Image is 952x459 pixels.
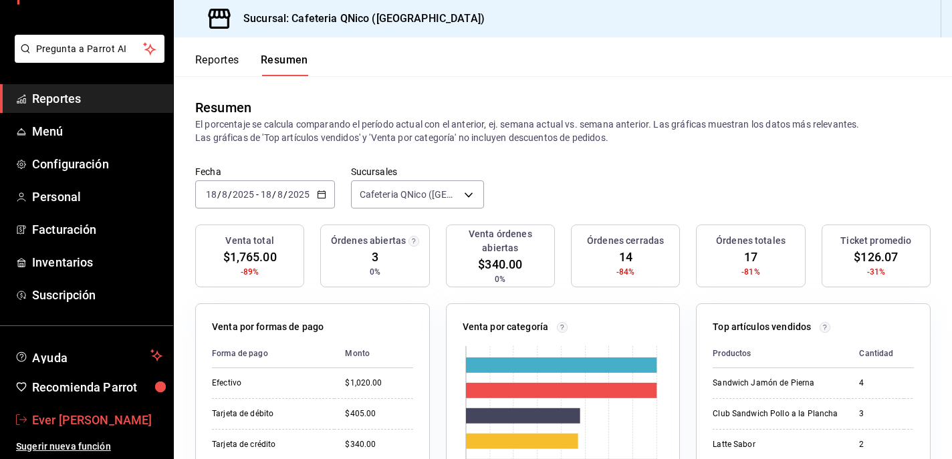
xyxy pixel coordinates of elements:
[859,408,893,420] div: 3
[16,440,162,454] span: Sugerir nueva función
[272,189,276,200] span: /
[744,248,757,266] span: 17
[36,42,144,56] span: Pregunta a Parrot AI
[331,234,406,248] h3: Órdenes abiertas
[232,189,255,200] input: ----
[351,167,484,176] label: Sucursales
[713,377,838,389] div: Sandwich Jamón de Pierna
[495,273,505,285] span: 0%
[478,255,522,273] span: $340.00
[217,189,221,200] span: /
[212,439,324,450] div: Tarjeta de crédito
[32,122,162,140] span: Menú
[212,377,324,389] div: Efectivo
[370,266,380,278] span: 0%
[195,53,308,76] div: navigation tabs
[452,227,549,255] h3: Venta órdenes abiertas
[867,266,886,278] span: -31%
[9,51,164,65] a: Pregunta a Parrot AI
[223,248,277,266] span: $1,765.00
[345,377,412,389] div: $1,020.00
[360,188,459,201] span: Cafeteria QNico ([GEOGRAPHIC_DATA])
[32,253,162,271] span: Inventarios
[283,189,287,200] span: /
[619,248,632,266] span: 14
[256,189,259,200] span: -
[713,408,838,420] div: Club Sandwich Pollo a la Plancha
[195,167,335,176] label: Fecha
[228,189,232,200] span: /
[212,339,334,368] th: Forma de pago
[260,189,272,200] input: --
[32,90,162,108] span: Reportes
[195,53,239,76] button: Reportes
[840,234,911,248] h3: Ticket promedio
[334,339,412,368] th: Monto
[904,339,945,368] th: Monto
[32,220,162,239] span: Facturación
[713,339,848,368] th: Productos
[277,189,283,200] input: --
[225,234,273,248] h3: Venta total
[741,266,760,278] span: -81%
[32,347,145,363] span: Ayuda
[32,411,162,429] span: Ever [PERSON_NAME]
[463,320,549,334] p: Venta por categoría
[859,377,893,389] div: 4
[15,35,164,63] button: Pregunta a Parrot AI
[233,11,485,27] h3: Sucursal: Cafeteria QNico ([GEOGRAPHIC_DATA])
[32,378,162,396] span: Recomienda Parrot
[287,189,310,200] input: ----
[372,248,378,266] span: 3
[859,439,893,450] div: 2
[205,189,217,200] input: --
[587,234,664,248] h3: Órdenes cerradas
[241,266,259,278] span: -89%
[212,408,324,420] div: Tarjeta de débito
[195,118,931,144] p: El porcentaje se calcula comparando el período actual con el anterior, ej. semana actual vs. sema...
[32,188,162,206] span: Personal
[713,320,811,334] p: Top artículos vendidos
[854,248,898,266] span: $126.07
[345,408,412,420] div: $405.00
[616,266,635,278] span: -84%
[713,439,838,450] div: Latte Sabor
[345,439,412,450] div: $340.00
[848,339,904,368] th: Cantidad
[221,189,228,200] input: --
[716,234,786,248] h3: Órdenes totales
[261,53,308,76] button: Resumen
[32,286,162,304] span: Suscripción
[195,98,251,118] div: Resumen
[212,320,324,334] p: Venta por formas de pago
[32,155,162,173] span: Configuración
